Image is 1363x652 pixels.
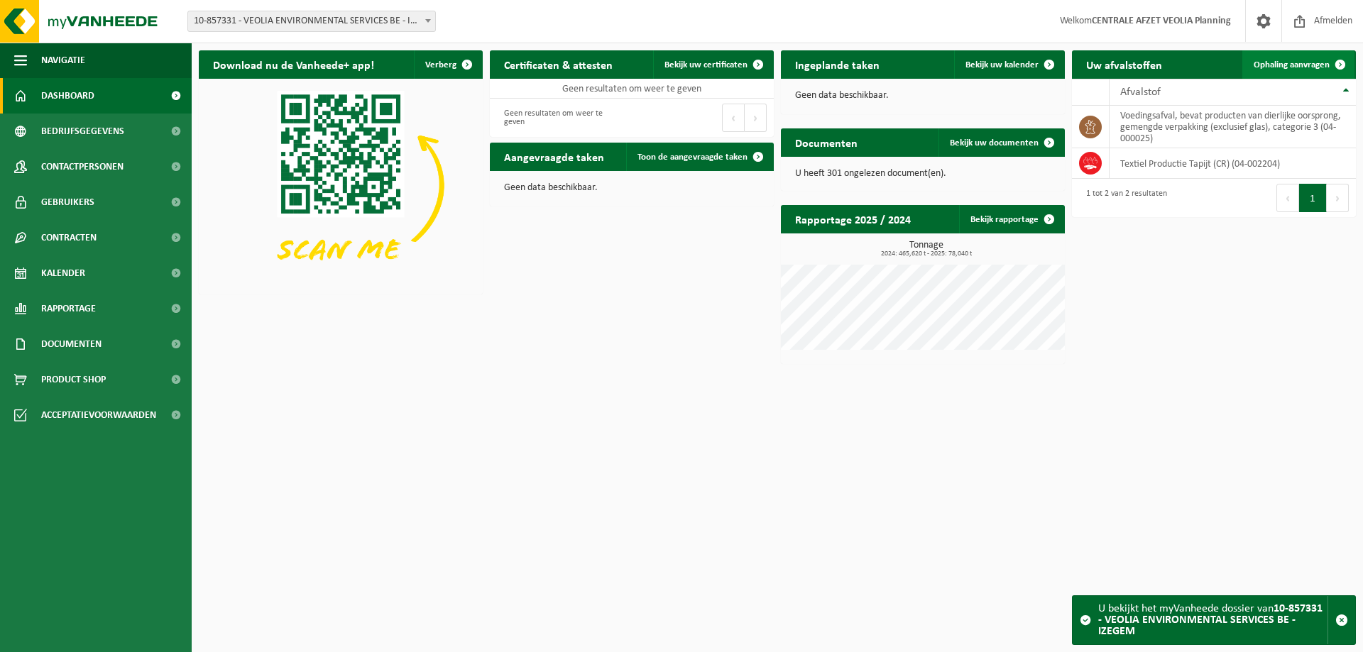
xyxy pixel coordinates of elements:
[41,78,94,114] span: Dashboard
[781,205,925,233] h2: Rapportage 2025 / 2024
[1110,106,1356,148] td: voedingsafval, bevat producten van dierlijke oorsprong, gemengde verpakking (exclusief glas), cat...
[1276,184,1299,212] button: Previous
[41,397,156,433] span: Acceptatievoorwaarden
[41,326,102,362] span: Documenten
[1098,603,1323,637] strong: 10-857331 - VEOLIA ENVIRONMENTAL SERVICES BE - IZEGEM
[41,220,97,255] span: Contracten
[959,205,1063,233] a: Bekijk rapportage
[188,11,435,31] span: 10-857331 - VEOLIA ENVIRONMENTAL SERVICES BE - IZEGEM
[788,241,1065,258] h3: Tonnage
[490,79,774,99] td: Geen resultaten om weer te geven
[1092,16,1231,26] strong: CENTRALE AFZET VEOLIA Planning
[187,11,436,32] span: 10-857331 - VEOLIA ENVIRONMENTAL SERVICES BE - IZEGEM
[795,169,1051,179] p: U heeft 301 ongelezen document(en).
[1120,87,1161,98] span: Afvalstof
[653,50,772,79] a: Bekijk uw certificaten
[938,128,1063,157] a: Bekijk uw documenten
[41,149,124,184] span: Contactpersonen
[41,255,85,291] span: Kalender
[1098,596,1328,644] div: U bekijkt het myVanheede dossier van
[626,143,772,171] a: Toon de aangevraagde taken
[664,60,748,70] span: Bekijk uw certificaten
[199,79,483,292] img: Download de VHEPlus App
[1242,50,1354,79] a: Ophaling aanvragen
[745,104,767,132] button: Next
[1079,182,1167,214] div: 1 tot 2 van 2 resultaten
[41,291,96,326] span: Rapportage
[788,250,1065,258] span: 2024: 465,620 t - 2025: 78,040 t
[414,50,481,79] button: Verberg
[781,50,894,78] h2: Ingeplande taken
[1110,148,1356,179] td: Textiel Productie Tapijt (CR) (04-002204)
[490,50,627,78] h2: Certificaten & attesten
[41,43,85,78] span: Navigatie
[637,153,748,162] span: Toon de aangevraagde taken
[41,114,124,149] span: Bedrijfsgegevens
[504,183,760,193] p: Geen data beschikbaar.
[1299,184,1327,212] button: 1
[425,60,456,70] span: Verberg
[1072,50,1176,78] h2: Uw afvalstoffen
[199,50,388,78] h2: Download nu de Vanheede+ app!
[722,104,745,132] button: Previous
[497,102,625,133] div: Geen resultaten om weer te geven
[41,362,106,397] span: Product Shop
[41,184,94,220] span: Gebruikers
[1254,60,1330,70] span: Ophaling aanvragen
[954,50,1063,79] a: Bekijk uw kalender
[781,128,872,156] h2: Documenten
[965,60,1039,70] span: Bekijk uw kalender
[1327,184,1349,212] button: Next
[490,143,618,170] h2: Aangevraagde taken
[950,138,1039,148] span: Bekijk uw documenten
[795,91,1051,101] p: Geen data beschikbaar.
